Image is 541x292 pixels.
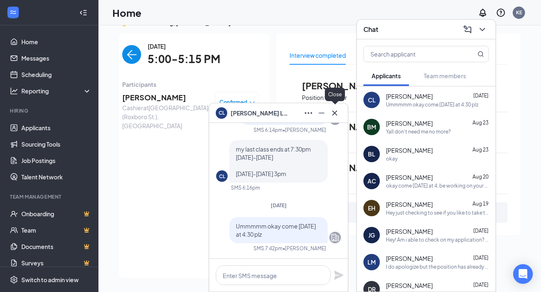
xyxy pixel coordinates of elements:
[79,9,87,17] svg: Collapse
[386,92,433,100] span: [PERSON_NAME]
[368,231,375,239] div: JG
[386,101,478,108] div: Ummmmm okay come [DATE] at 4:30 plz
[368,96,376,104] div: CL
[473,147,488,153] span: Aug 23
[236,222,316,238] span: Ummmmm okay come [DATE] at 4:30 plz
[21,120,91,136] a: Applicants
[317,108,326,118] svg: Minimize
[10,193,90,200] div: Team Management
[219,98,247,106] span: Confirmed
[21,50,91,66] a: Messages
[283,127,326,134] span: • [PERSON_NAME]
[21,66,91,83] a: Scheduling
[253,245,283,252] div: SMS 7:42pm
[513,264,533,284] div: Open Intercom Messenger
[231,184,260,191] div: SMS 6:16pm
[368,204,375,212] div: EH
[473,255,488,261] span: [DATE]
[302,80,392,91] span: [PERSON_NAME]
[148,42,220,51] span: [DATE]
[477,51,484,57] svg: MagnifyingGlass
[473,93,488,99] span: [DATE]
[386,236,489,243] div: Hey! Am i able to check on my application? I never got a call so i was just wondering if someone ...
[283,245,326,252] span: • [PERSON_NAME]
[363,25,378,34] h3: Chat
[334,270,344,280] svg: Plane
[461,23,474,36] button: ComposeMessage
[315,106,328,120] button: Minimize
[463,25,473,34] svg: ComposeMessage
[253,127,283,134] div: SMS 6:14pm
[21,136,91,152] a: Sourcing Tools
[21,222,91,238] a: TeamCrown
[368,177,376,185] div: AC
[386,254,433,263] span: [PERSON_NAME]
[386,128,451,135] div: Yall don't need me no more?
[496,8,506,18] svg: QuestionInfo
[368,150,375,158] div: BL
[10,87,18,95] svg: Analysis
[476,23,489,36] button: ChevronDown
[424,72,466,79] span: Team members
[10,107,90,114] div: Hiring
[516,9,522,16] div: KE
[21,206,91,222] a: OnboardingCrown
[9,8,17,16] svg: WorkstreamLogo
[112,6,142,20] h1: Home
[386,281,433,290] span: [PERSON_NAME]
[302,94,325,102] p: Position:
[122,92,208,103] span: [PERSON_NAME]
[231,109,288,118] span: [PERSON_NAME] Leak
[386,227,433,235] span: [PERSON_NAME]
[330,108,340,118] svg: Cross
[21,87,92,95] div: Reporting
[21,255,91,271] a: SurveysCrown
[21,152,91,169] a: Job Postings
[325,88,345,101] div: Close
[478,8,488,18] svg: Notifications
[386,263,489,270] div: I do apologize but the position has already been filled
[330,233,340,242] svg: Company
[364,46,461,62] input: Search applicant
[473,228,488,234] span: [DATE]
[122,45,141,64] button: back-button
[473,120,488,126] span: Aug 23
[21,276,79,284] div: Switch to admin view
[21,34,91,50] a: Home
[473,201,488,207] span: Aug 19
[148,51,220,68] span: 5:00-5:15 PM
[271,202,287,208] span: [DATE]
[473,282,488,288] span: [DATE]
[290,51,346,60] div: Interview completed
[302,106,315,120] button: Ellipses
[477,25,487,34] svg: ChevronDown
[21,169,91,185] a: Talent Network
[122,103,208,130] span: Cashier at [GEOGRAPHIC_DATA] (Roxboro St.), [GEOGRAPHIC_DATA]
[386,173,433,181] span: [PERSON_NAME]
[372,72,401,79] span: Applicants
[21,238,91,255] a: DocumentsCrown
[122,80,259,89] span: Participants
[304,108,313,118] svg: Ellipses
[249,100,255,106] span: down
[473,174,488,180] span: Aug 20
[328,106,341,120] button: Cross
[386,209,489,216] div: Hey just checking to see if you like to take the position here at [GEOGRAPHIC_DATA]
[386,200,433,208] span: [PERSON_NAME]
[386,182,489,189] div: okay come [DATE] at 4, be working on your computer work plz. you will have a week to complete it all
[367,123,376,131] div: BM
[386,155,397,162] div: okay
[236,145,311,177] span: my last class ends at 7:30pm [DATE]-[DATE] [DATE]-[DATE] 3pm
[368,258,376,266] div: LM
[386,119,433,127] span: [PERSON_NAME]
[10,276,18,284] svg: Settings
[386,146,433,154] span: [PERSON_NAME]
[219,173,225,180] div: CL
